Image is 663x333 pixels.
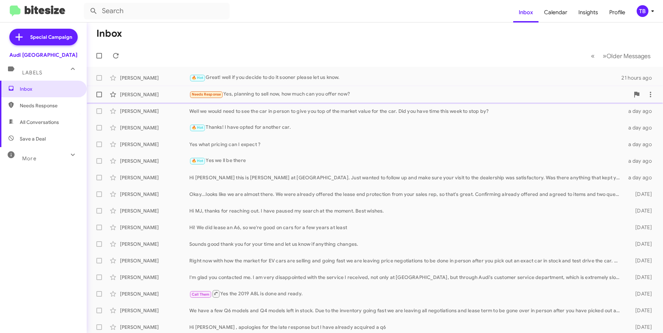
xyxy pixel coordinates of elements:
[120,290,189,297] div: [PERSON_NAME]
[624,141,657,148] div: a day ago
[624,207,657,214] div: [DATE]
[120,324,189,331] div: [PERSON_NAME]
[120,157,189,164] div: [PERSON_NAME]
[189,74,621,82] div: Great! well if you decide to do it sooner please let us know.
[599,49,655,63] button: Next
[573,2,604,22] a: Insights
[192,159,204,163] span: 🔥 Hot
[624,324,657,331] div: [DATE]
[189,307,624,314] div: We have a few Q6 models and Q4 models left in stock. Due to the inventory going fast we are leavi...
[192,125,204,130] span: 🔥 Hot
[120,257,189,264] div: [PERSON_NAME]
[20,135,46,142] span: Save a Deal
[604,2,631,22] a: Profile
[624,174,657,181] div: a day ago
[189,157,624,165] div: Yes we ll be there
[20,102,79,109] span: Needs Response
[624,241,657,247] div: [DATE]
[587,49,599,63] button: Previous
[637,5,648,17] div: TB
[587,49,655,63] nav: Page navigation example
[624,257,657,264] div: [DATE]
[9,52,77,58] div: Audi [GEOGRAPHIC_DATA]
[189,207,624,214] div: Hi MJ, thanks for reaching out. I have paused my search at the moment. Best wishes.
[624,290,657,297] div: [DATE]
[120,108,189,115] div: [PERSON_NAME]
[120,274,189,281] div: [PERSON_NAME]
[189,324,624,331] div: Hi [PERSON_NAME] , apologies for the late response but I have already acquired a q6
[631,5,655,17] button: TB
[189,224,624,231] div: Hi! We did lease an A6, so we're good on cars for a few years at least
[120,224,189,231] div: [PERSON_NAME]
[189,108,624,115] div: Well we would need to see the car in person to give you top of the market value for the car. Did ...
[624,191,657,198] div: [DATE]
[120,91,189,98] div: [PERSON_NAME]
[189,124,624,132] div: Thanks! I have opted for another car.
[192,92,221,97] span: Needs Response
[624,274,657,281] div: [DATE]
[192,75,204,80] span: 🔥 Hot
[120,241,189,247] div: [PERSON_NAME]
[30,34,72,40] span: Special Campaign
[120,124,189,131] div: [PERSON_NAME]
[192,292,210,297] span: Call Them
[624,224,657,231] div: [DATE]
[624,124,657,131] div: a day ago
[20,119,59,126] span: All Conversations
[189,141,624,148] div: Yes what pricing can I expect ?
[22,155,36,162] span: More
[189,274,624,281] div: I'm glad you contacted me. I am very disappointed with the service I received, not only at [GEOGR...
[591,52,595,60] span: «
[624,108,657,115] div: a day ago
[120,174,189,181] div: [PERSON_NAME]
[189,257,624,264] div: Right now with how the market for EV cars are selling and going fast we are leaving price negotia...
[603,52,606,60] span: »
[189,191,624,198] div: Okay...looks like we are almost there. We were already offered the lease end protection from your...
[539,2,573,22] a: Calendar
[120,191,189,198] div: [PERSON_NAME]
[20,85,79,92] span: Inbox
[84,3,230,19] input: Search
[120,307,189,314] div: [PERSON_NAME]
[624,307,657,314] div: [DATE]
[189,289,624,298] div: Yes the 2019 A8L is done and ready.
[189,174,624,181] div: Hi [PERSON_NAME] this is [PERSON_NAME] at [GEOGRAPHIC_DATA]. Just wanted to follow up and make su...
[120,74,189,81] div: [PERSON_NAME]
[606,52,651,60] span: Older Messages
[120,141,189,148] div: [PERSON_NAME]
[624,157,657,164] div: a day ago
[513,2,539,22] a: Inbox
[189,241,624,247] div: Sounds good thank you for your time and let us know if anything changes.
[621,74,657,81] div: 21 hours ago
[9,29,78,45] a: Special Campaign
[22,70,42,76] span: Labels
[96,28,122,39] h1: Inbox
[120,207,189,214] div: [PERSON_NAME]
[189,90,630,98] div: Yes, planning to sell now, how much can you offer now?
